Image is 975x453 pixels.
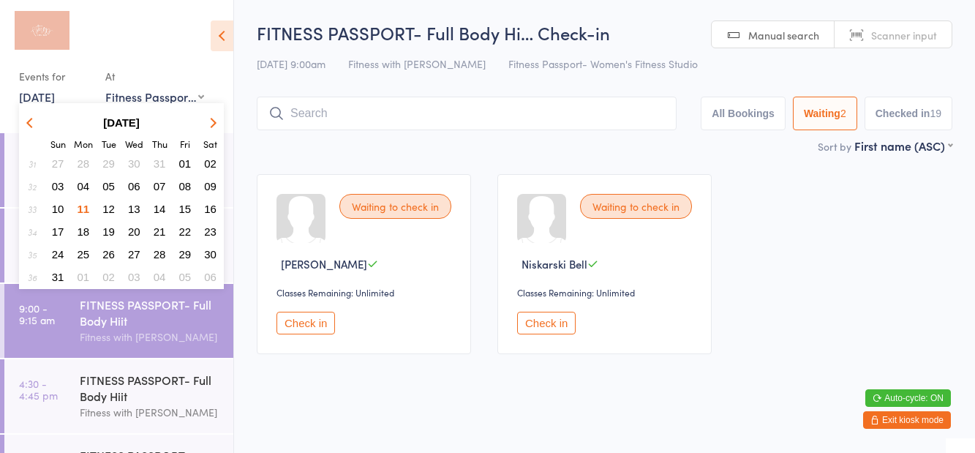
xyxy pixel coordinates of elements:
span: 14 [154,203,166,215]
button: 01 [174,154,197,173]
small: Monday [74,138,93,150]
span: Scanner input [871,28,937,42]
div: 2 [840,108,846,119]
span: 30 [128,157,140,170]
span: Fitness Passport- Women's Fitness Studio [508,56,698,71]
strong: [DATE] [103,116,140,129]
small: Sunday [50,138,66,150]
span: 16 [204,203,217,215]
span: 03 [128,271,140,283]
span: 07 [154,180,166,192]
span: 02 [204,157,217,170]
button: 07 [148,176,171,196]
span: 01 [179,157,192,170]
span: 05 [179,271,192,283]
span: [DATE] 9:00am [257,56,325,71]
div: First name (ASC) [854,138,952,154]
span: 04 [78,180,90,192]
time: 4:30 - 4:45 pm [19,378,58,401]
button: 19 [97,222,120,242]
span: 27 [52,157,64,170]
button: 11 [72,199,95,219]
button: 09 [199,176,222,196]
button: 04 [148,267,171,287]
em: 33 [28,203,37,215]
button: 28 [72,154,95,173]
span: 27 [128,248,140,261]
span: 21 [154,225,166,238]
button: 12 [97,199,120,219]
span: 04 [154,271,166,283]
button: 30 [123,154,146,173]
div: Fitness Passport- Women's Fitness Studio [105,89,204,105]
a: 9:00 -9:15 amFITNESS PASSPORT- Full Body HiitFitness with [PERSON_NAME] [4,284,233,358]
span: 18 [78,225,90,238]
button: 21 [148,222,171,242]
button: 22 [174,222,197,242]
div: 19 [930,108,941,119]
button: 01 [72,267,95,287]
div: FITNESS PASSPORT- Full Body Hiit [80,372,221,404]
img: Fitness with Zoe [15,11,69,50]
span: 02 [102,271,115,283]
span: [PERSON_NAME] [281,256,367,272]
span: Manual search [748,28,819,42]
span: 31 [154,157,166,170]
span: 26 [102,248,115,261]
span: 10 [52,203,64,215]
span: 23 [204,225,217,238]
button: 03 [123,267,146,287]
h2: FITNESS PASSPORT- Full Body Hi… Check-in [257,20,952,45]
button: 31 [47,267,69,287]
button: All Bookings [701,97,786,130]
span: 03 [52,180,64,192]
button: 18 [72,222,95,242]
button: 06 [199,267,222,287]
div: Waiting to check in [580,194,692,219]
small: Saturday [203,138,217,150]
button: 20 [123,222,146,242]
span: 20 [128,225,140,238]
button: 31 [148,154,171,173]
span: 29 [179,248,192,261]
time: 9:00 - 9:15 am [19,302,55,326]
button: 03 [47,176,69,196]
span: 29 [102,157,115,170]
button: 27 [47,154,69,173]
button: 04 [72,176,95,196]
span: 24 [52,248,64,261]
button: 08 [174,176,197,196]
button: 02 [97,267,120,287]
span: 09 [204,180,217,192]
div: Events for [19,64,91,89]
button: Waiting2 [793,97,857,130]
small: Thursday [152,138,167,150]
em: 34 [28,226,37,238]
div: Classes Remaining: Unlimited [517,286,696,299]
small: Wednesday [125,138,143,150]
button: 26 [97,244,120,264]
button: 16 [199,199,222,219]
em: 36 [28,272,37,283]
span: 12 [102,203,115,215]
button: 30 [199,244,222,264]
span: 06 [128,180,140,192]
span: 01 [78,271,90,283]
span: 06 [204,271,217,283]
button: 10 [47,199,69,219]
span: Fitness with [PERSON_NAME] [348,56,486,71]
span: Niskarski Bell [522,256,587,272]
span: 15 [179,203,192,215]
div: Fitness with [PERSON_NAME] [80,329,221,345]
div: Classes Remaining: Unlimited [276,286,456,299]
em: 35 [28,249,37,261]
span: 08 [179,180,192,192]
a: 4:30 -4:45 pmFITNESS PASSPORT- Full Body HiitFitness with [PERSON_NAME] [4,359,233,433]
span: 31 [52,271,64,283]
small: Friday [180,138,190,150]
span: 05 [102,180,115,192]
small: Tuesday [102,138,116,150]
button: 27 [123,244,146,264]
div: Waiting to check in [339,194,451,219]
button: 28 [148,244,171,264]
